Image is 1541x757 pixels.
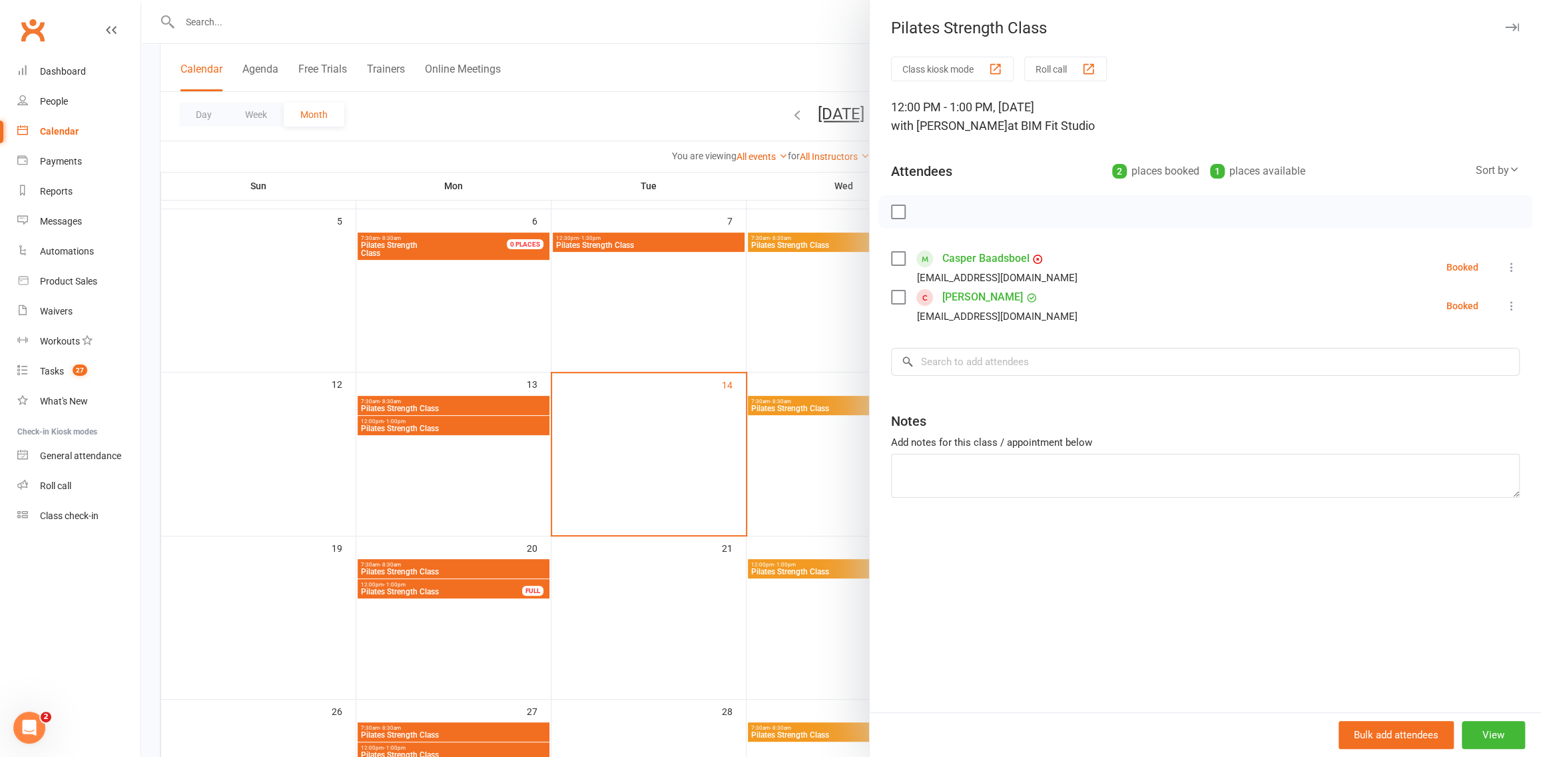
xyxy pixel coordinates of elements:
[917,269,1078,287] div: [EMAIL_ADDRESS][DOMAIN_NAME]
[17,441,141,471] a: General attendance kiosk mode
[17,267,141,297] a: Product Sales
[917,308,1078,325] div: [EMAIL_ADDRESS][DOMAIN_NAME]
[1446,263,1478,272] div: Booked
[17,87,141,117] a: People
[40,216,82,227] div: Messages
[40,336,80,347] div: Workouts
[870,19,1541,37] div: Pilates Strength Class
[1008,119,1095,133] span: at BIM Fit Studio
[891,412,926,430] div: Notes
[942,287,1023,308] a: [PERSON_NAME]
[891,162,952,181] div: Attendees
[40,66,86,77] div: Dashboard
[40,396,88,406] div: What's New
[17,237,141,267] a: Automations
[41,712,51,722] span: 2
[40,450,121,461] div: General attendance
[17,297,141,327] a: Waivers
[17,57,141,87] a: Dashboard
[17,117,141,147] a: Calendar
[40,96,68,107] div: People
[1112,164,1127,179] div: 2
[40,306,73,317] div: Waivers
[40,276,97,287] div: Product Sales
[1339,721,1454,749] button: Bulk add attendees
[17,501,141,531] a: Class kiosk mode
[1462,721,1525,749] button: View
[891,434,1520,450] div: Add notes for this class / appointment below
[13,712,45,744] iframe: Intercom live chat
[40,126,79,137] div: Calendar
[891,348,1520,376] input: Search to add attendees
[40,366,64,377] div: Tasks
[17,327,141,357] a: Workouts
[1024,57,1107,81] button: Roll call
[40,510,99,521] div: Class check-in
[942,248,1030,269] a: Casper Baadsboel
[17,357,141,386] a: Tasks 27
[16,13,49,47] a: Clubworx
[891,98,1520,135] div: 12:00 PM - 1:00 PM, [DATE]
[1210,164,1225,179] div: 1
[1112,162,1199,181] div: places booked
[1476,162,1520,179] div: Sort by
[40,186,73,197] div: Reports
[891,119,1008,133] span: with [PERSON_NAME]
[17,147,141,177] a: Payments
[17,471,141,501] a: Roll call
[17,177,141,207] a: Reports
[1210,162,1305,181] div: places available
[17,207,141,237] a: Messages
[17,386,141,416] a: What's New
[891,57,1014,81] button: Class kiosk mode
[73,365,87,376] span: 27
[40,480,71,491] div: Roll call
[40,156,82,167] div: Payments
[40,246,94,257] div: Automations
[1446,301,1478,311] div: Booked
